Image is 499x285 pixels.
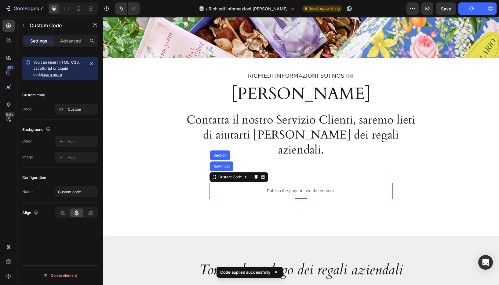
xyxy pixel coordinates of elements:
a: Learn more [42,72,62,77]
div: Add... [68,155,97,160]
div: Align [22,209,40,217]
div: Custom Code [114,157,140,163]
button: Delete element [22,271,98,280]
div: Undo/Redo [115,2,140,15]
div: 450 [6,65,15,70]
p: 7 [40,5,43,12]
span: Save [441,6,451,11]
div: Code [22,106,31,112]
p: Advanced [60,38,81,44]
p: Custom Code [30,22,82,29]
div: Row 1 col [109,147,128,151]
p: Publish the page to see the content. [107,171,290,177]
div: Beta [5,112,15,117]
div: Open Intercom Messenger [478,255,493,270]
div: Section [109,136,125,140]
p: Settings [30,38,47,44]
span: You can insert HTML, CSS, JavaScript or Liquid code [33,60,80,77]
iframe: Design area [103,17,499,285]
span: Need republishing [308,6,340,11]
span: / [206,6,207,12]
p: Code applied successfully [220,269,271,275]
div: Add... [68,139,97,144]
div: Background [22,126,52,134]
div: Custom code [22,92,45,98]
div: Custom [68,107,97,112]
div: Color [22,139,32,144]
div: Name [22,189,33,194]
div: Configuration [22,175,46,180]
div: Image [22,154,33,160]
button: 7 [2,2,46,15]
h2: Torna al catalogo dei regali aziendali [15,243,381,263]
span: Richiedi informazioni [PERSON_NAME] [209,6,288,12]
button: Save [436,2,456,15]
div: Delete element [43,272,77,279]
